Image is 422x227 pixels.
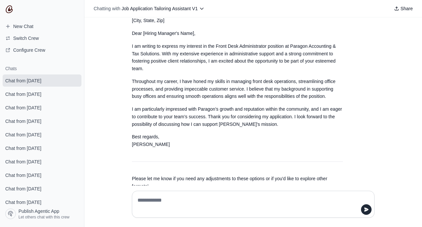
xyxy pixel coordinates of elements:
[3,169,81,181] a: Chat from [DATE]
[3,74,81,87] a: Chat from [DATE]
[3,21,81,32] a: New Chat
[13,47,45,53] span: Configure Crew
[3,101,81,114] a: Chat from [DATE]
[132,30,343,37] p: Dear [Hiring Manager's Name],
[5,91,41,98] span: Chat from [DATE]
[5,158,41,165] span: Chat from [DATE]
[5,185,41,192] span: Chat from [DATE]
[3,45,81,55] a: Configure Crew
[132,105,343,128] p: I am particularly impressed with Paragon's growth and reputation within the community, and I am e...
[13,35,39,42] span: Switch Crew
[13,23,33,30] span: New Chat
[3,142,81,154] a: Chat from [DATE]
[3,156,81,168] a: Chat from [DATE]
[3,196,81,208] a: Chat from [DATE]
[3,33,81,43] button: Switch Crew
[3,128,81,141] a: Chat from [DATE]
[3,115,81,127] a: Chat from [DATE]
[5,104,41,111] span: Chat from [DATE]
[5,145,41,152] span: Chat from [DATE]
[5,77,41,84] span: Chat from [DATE]
[5,131,41,138] span: Chat from [DATE]
[91,4,207,13] button: Chatting with Job Application Tailoring Assistant V1
[94,5,120,12] span: Chatting with
[5,5,13,13] img: CrewAI Logo
[3,183,81,195] a: Chat from [DATE]
[5,118,41,125] span: Chat from [DATE]
[401,5,413,12] span: Share
[5,199,41,206] span: Chat from [DATE]
[132,175,343,190] p: Please let me know if you need any adjustments to these options or if you'd like to explore other...
[3,206,81,222] a: Publish Agentic App Let others chat with this crew
[132,43,343,72] p: I am writing to express my interest in the Front Desk Administrator position at Paragon Accountin...
[132,133,343,148] p: Best regards, [PERSON_NAME]
[18,214,70,220] span: Let others chat with this crew
[132,78,343,100] p: Throughout my career, I have honed my skills in managing front desk operations, streamlining offi...
[18,208,59,214] span: Publish Agentic App
[3,88,81,100] a: Chat from [DATE]
[5,172,41,179] span: Chat from [DATE]
[391,4,415,13] button: Share
[122,6,198,11] span: Job Application Tailoring Assistant V1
